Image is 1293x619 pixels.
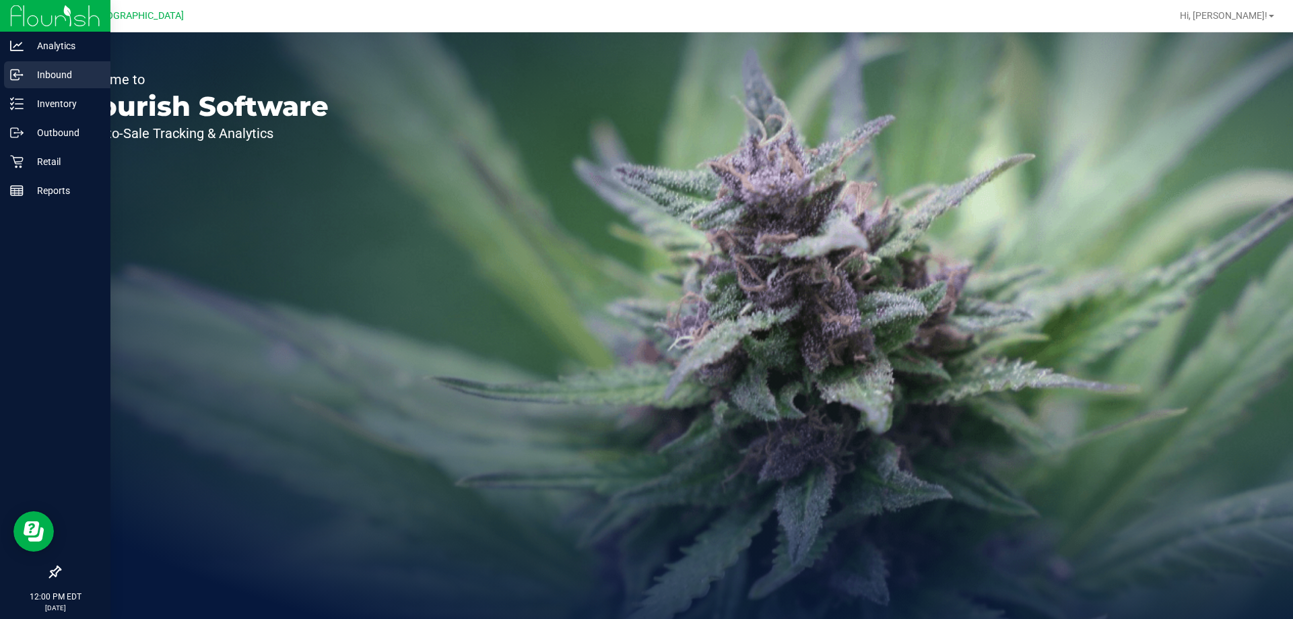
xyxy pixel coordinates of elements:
[10,39,24,53] inline-svg: Analytics
[73,93,329,120] p: Flourish Software
[1180,10,1267,21] span: Hi, [PERSON_NAME]!
[24,125,104,141] p: Outbound
[10,126,24,139] inline-svg: Outbound
[24,183,104,199] p: Reports
[10,155,24,168] inline-svg: Retail
[73,127,329,140] p: Seed-to-Sale Tracking & Analytics
[24,154,104,170] p: Retail
[10,184,24,197] inline-svg: Reports
[10,97,24,110] inline-svg: Inventory
[6,591,104,603] p: 12:00 PM EDT
[6,603,104,613] p: [DATE]
[24,67,104,83] p: Inbound
[10,68,24,82] inline-svg: Inbound
[13,511,54,552] iframe: Resource center
[24,96,104,112] p: Inventory
[92,10,184,22] span: [GEOGRAPHIC_DATA]
[24,38,104,54] p: Analytics
[73,73,329,86] p: Welcome to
